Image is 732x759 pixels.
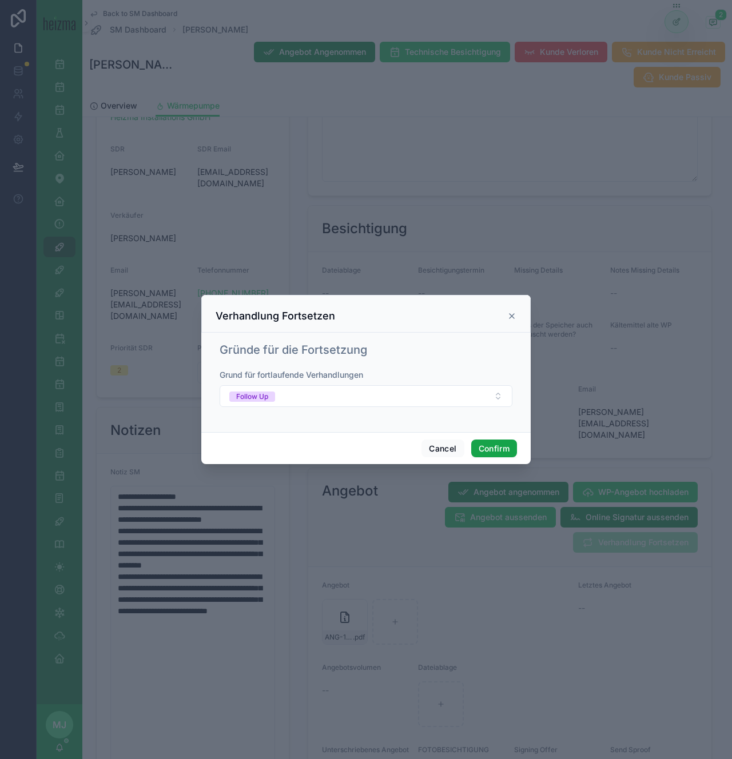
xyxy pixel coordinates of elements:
h1: Gründe für die Fortsetzung [220,342,367,358]
h3: Verhandlung Fortsetzen [216,309,335,323]
span: Grund für fortlaufende Verhandlungen [220,370,363,379]
button: Select Button [220,385,512,407]
button: Confirm [471,440,517,458]
div: Follow Up [236,392,268,402]
button: Unselect FOLLOW_UP [229,390,275,402]
button: Cancel [421,440,464,458]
